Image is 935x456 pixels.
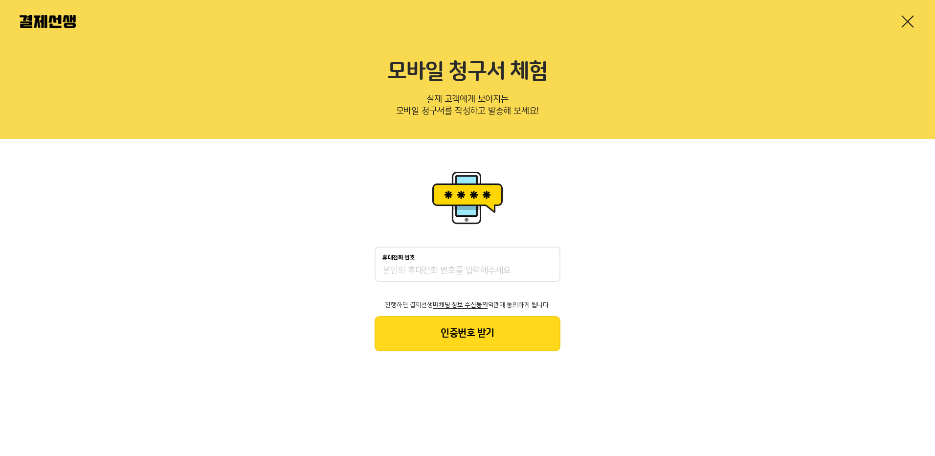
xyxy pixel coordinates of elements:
[382,254,415,261] p: 휴대전화 번호
[375,316,560,351] button: 인증번호 받기
[428,168,507,227] img: 휴대폰인증 이미지
[433,301,488,308] span: 마케팅 정보 수신동의
[20,15,76,28] img: 결제선생
[20,91,915,123] p: 실제 고객에게 보여지는 모바일 청구서를 작성하고 발송해 보세요!
[20,59,915,85] h2: 모바일 청구서 체험
[382,265,553,277] input: 휴대전화 번호
[375,301,560,308] p: 진행하면 결제선생 약관에 동의하게 됩니다.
